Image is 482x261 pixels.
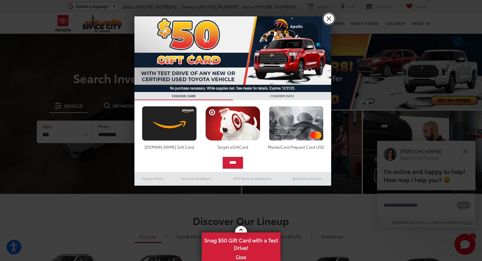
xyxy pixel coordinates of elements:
a: SMS Terms & Conditions [221,175,283,182]
div: MasterCard Prepaid Card USD [267,144,325,150]
a: Terms & Conditions [171,175,221,182]
div: [DOMAIN_NAME] Gift Card [140,144,198,150]
h3: CONFIRM INFO [233,92,331,100]
img: amazoncard.png [140,106,198,141]
a: Brand Disclaimers [283,175,331,182]
img: targetcard.png [204,106,262,141]
img: 53411_top_152338.jpg [134,16,331,92]
img: mastercard.png [267,106,325,141]
h3: CHOOSE CARD [134,92,233,100]
div: Target eGiftCard [204,144,262,150]
span: Snag $50 Gift Card with a Test Drive! [202,233,280,253]
a: Privacy Policy [134,175,171,182]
